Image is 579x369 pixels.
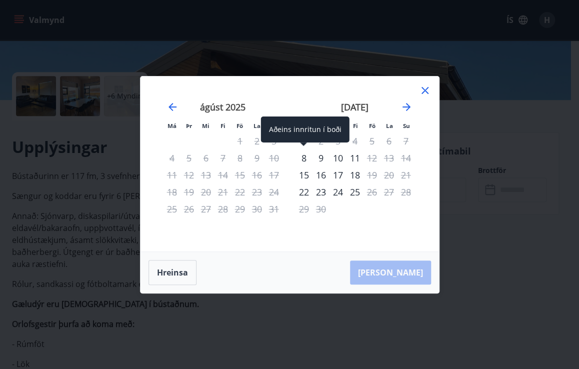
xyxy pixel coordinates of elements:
[248,183,265,200] td: Not available. laugardagur, 23. ágúst 2025
[403,122,410,129] small: Su
[214,200,231,217] td: Not available. fimmtudagur, 28. ágúst 2025
[380,166,397,183] td: Not available. laugardagur, 20. september 2025
[346,149,363,166] div: 11
[346,149,363,166] td: Choose fimmtudagur, 11. september 2025 as your check-in date. It’s available.
[386,122,393,129] small: La
[261,116,349,142] div: Aðeins innritun í boði
[231,149,248,166] td: Not available. föstudagur, 8. ágúst 2025
[248,149,265,166] td: Not available. laugardagur, 9. ágúst 2025
[295,183,312,200] div: Aðeins innritun í boði
[163,166,180,183] td: Not available. mánudagur, 11. ágúst 2025
[312,149,329,166] td: Choose þriðjudagur, 9. september 2025 as your check-in date. It’s available.
[231,166,248,183] td: Not available. föstudagur, 15. ágúst 2025
[163,183,180,200] td: Not available. mánudagur, 18. ágúst 2025
[180,200,197,217] td: Not available. þriðjudagur, 26. ágúst 2025
[253,122,260,129] small: La
[363,132,380,149] td: Not available. föstudagur, 5. september 2025
[329,183,346,200] div: 24
[295,149,312,166] div: Aðeins innritun í boði
[166,101,178,113] div: Move backward to switch to the previous month.
[220,122,225,129] small: Fi
[380,149,397,166] td: Not available. laugardagur, 13. september 2025
[214,183,231,200] td: Not available. fimmtudagur, 21. ágúst 2025
[329,183,346,200] td: Choose miðvikudagur, 24. september 2025 as your check-in date. It’s available.
[363,183,380,200] td: Not available. föstudagur, 26. september 2025
[329,166,346,183] div: 17
[312,183,329,200] td: Choose þriðjudagur, 23. september 2025 as your check-in date. It’s available.
[265,200,282,217] td: Not available. sunnudagur, 31. ágúst 2025
[397,132,414,149] td: Not available. sunnudagur, 7. september 2025
[353,122,358,129] small: Fi
[363,149,380,166] div: Aðeins útritun í boði
[202,122,209,129] small: Mi
[380,183,397,200] td: Not available. laugardagur, 27. september 2025
[180,149,197,166] td: Not available. þriðjudagur, 5. ágúst 2025
[265,149,282,166] td: Not available. sunnudagur, 10. ágúst 2025
[186,122,192,129] small: Þr
[400,101,412,113] div: Move forward to switch to the next month.
[346,166,363,183] div: 18
[363,183,380,200] div: Aðeins útritun í boði
[295,183,312,200] td: Choose mánudagur, 22. september 2025 as your check-in date. It’s available.
[369,122,375,129] small: Fö
[214,166,231,183] td: Not available. fimmtudagur, 14. ágúst 2025
[180,183,197,200] td: Not available. þriðjudagur, 19. ágúst 2025
[167,122,176,129] small: Má
[312,183,329,200] div: 23
[214,149,231,166] td: Not available. fimmtudagur, 7. ágúst 2025
[197,149,214,166] td: Not available. miðvikudagur, 6. ágúst 2025
[380,132,397,149] td: Not available. laugardagur, 6. september 2025
[341,101,368,113] strong: [DATE]
[248,132,265,149] td: Not available. laugardagur, 2. ágúst 2025
[346,166,363,183] td: Choose fimmtudagur, 18. september 2025 as your check-in date. It’s available.
[363,166,380,183] div: Aðeins útritun í boði
[236,122,243,129] small: Fö
[231,183,248,200] td: Not available. föstudagur, 22. ágúst 2025
[397,183,414,200] td: Not available. sunnudagur, 28. september 2025
[329,149,346,166] div: 10
[148,260,196,285] button: Hreinsa
[329,149,346,166] td: Choose miðvikudagur, 10. september 2025 as your check-in date. It’s available.
[363,149,380,166] td: Not available. föstudagur, 12. september 2025
[397,149,414,166] td: Not available. sunnudagur, 14. september 2025
[152,88,427,239] div: Calendar
[346,132,363,149] td: Not available. fimmtudagur, 4. september 2025
[231,200,248,217] td: Not available. föstudagur, 29. ágúst 2025
[180,166,197,183] td: Not available. þriðjudagur, 12. ágúst 2025
[231,132,248,149] td: Not available. föstudagur, 1. ágúst 2025
[312,149,329,166] div: 9
[265,183,282,200] td: Not available. sunnudagur, 24. ágúst 2025
[248,200,265,217] td: Not available. laugardagur, 30. ágúst 2025
[363,166,380,183] td: Not available. föstudagur, 19. september 2025
[312,166,329,183] div: 16
[312,166,329,183] td: Choose þriðjudagur, 16. september 2025 as your check-in date. It’s available.
[295,166,312,183] td: Choose mánudagur, 15. september 2025 as your check-in date. It’s available.
[197,166,214,183] td: Not available. miðvikudagur, 13. ágúst 2025
[200,101,245,113] strong: ágúst 2025
[295,200,312,217] td: Not available. mánudagur, 29. september 2025
[197,200,214,217] td: Not available. miðvikudagur, 27. ágúst 2025
[295,149,312,166] td: Choose mánudagur, 8. september 2025 as your check-in date. It’s available.
[312,200,329,217] td: Not available. þriðjudagur, 30. september 2025
[346,183,363,200] div: 25
[265,166,282,183] td: Not available. sunnudagur, 17. ágúst 2025
[329,166,346,183] td: Choose miðvikudagur, 17. september 2025 as your check-in date. It’s available.
[163,200,180,217] td: Not available. mánudagur, 25. ágúst 2025
[397,166,414,183] td: Not available. sunnudagur, 21. september 2025
[346,183,363,200] td: Choose fimmtudagur, 25. september 2025 as your check-in date. It’s available.
[163,149,180,166] td: Not available. mánudagur, 4. ágúst 2025
[248,166,265,183] td: Not available. laugardagur, 16. ágúst 2025
[197,183,214,200] td: Not available. miðvikudagur, 20. ágúst 2025
[295,166,312,183] div: Aðeins innritun í boði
